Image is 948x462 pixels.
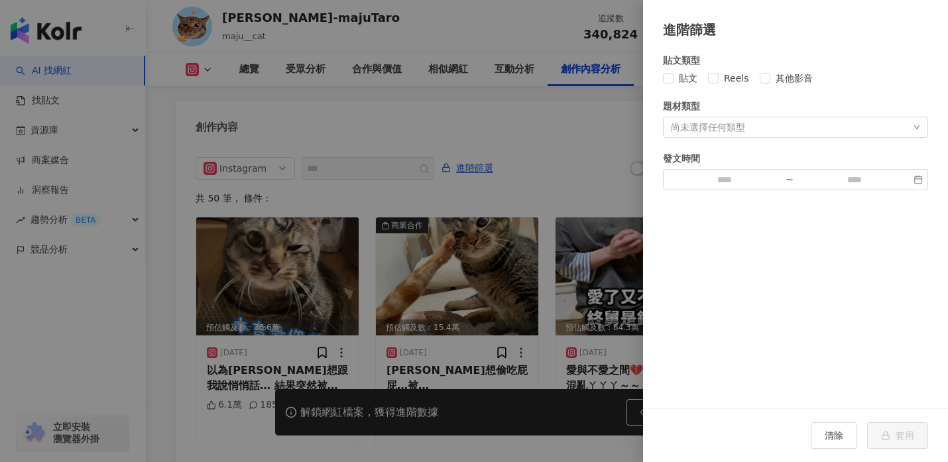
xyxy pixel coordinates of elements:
span: 清除 [825,430,843,441]
div: ~ [780,175,799,184]
span: Reels [719,71,754,86]
div: 題材類型 [663,99,928,113]
span: 其他影音 [770,71,818,86]
div: 進階篩選 [663,20,928,40]
div: 貼文類型 [663,53,928,68]
span: 貼文 [674,71,703,86]
button: 清除 [811,422,857,449]
div: 發文時間 [663,151,928,166]
button: 套用 [867,422,928,449]
div: 尚未選擇任何類型 [671,122,745,133]
span: down [914,124,920,131]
